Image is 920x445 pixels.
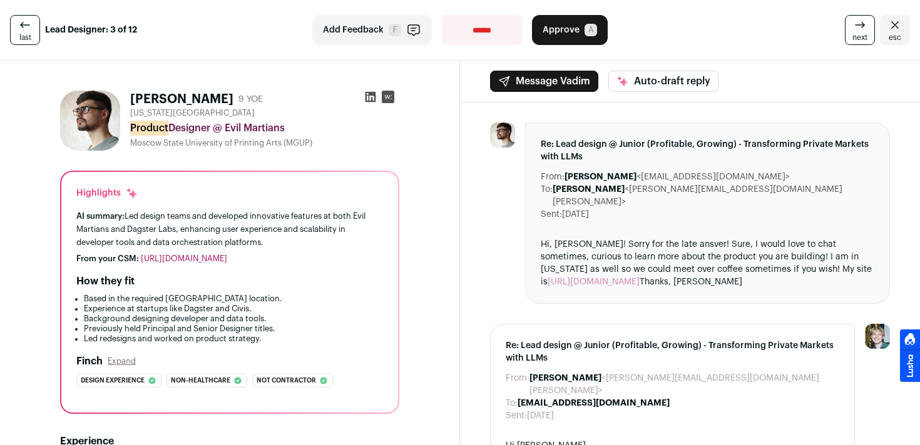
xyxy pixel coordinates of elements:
li: Based in the required [GEOGRAPHIC_DATA] location. [84,294,383,304]
button: Auto-draft reply [608,71,718,92]
strong: Lead Designer: 3 of 12 [45,24,137,36]
dt: Sent: [541,208,562,221]
a: next [845,15,875,45]
h2: Finch [76,354,103,369]
dt: From: [506,372,529,397]
div: Designer @ Evil Martians [130,121,399,136]
div: Highlights [76,187,138,199]
a: last [10,15,40,45]
button: Message Vadim [490,71,598,92]
span: F [389,24,401,36]
span: Design experience [81,374,145,387]
button: Approve A [532,15,608,45]
span: Re: Lead design @ Junior (Profitable, Growing) - Transforming Private Markets with LLMs [506,339,839,364]
dd: <[PERSON_NAME][EMAIL_ADDRESS][DOMAIN_NAME][PERSON_NAME]> [529,372,839,397]
img: 3641299d339e753894393c6b8877b57935f39fc6fbb3dda68345d5209e1a73c5.jpg [490,122,515,147]
span: Add Feedback [323,24,384,36]
a: [URL][DOMAIN_NAME] [141,254,227,262]
dt: To: [541,183,553,208]
div: 9 YOE [238,93,263,106]
span: Not contractor [257,374,316,387]
div: Led design teams and developed innovative features at both Evil Martians and Dagster Labs, enhanc... [76,209,383,249]
button: Add Feedback F [312,15,432,45]
b: [PERSON_NAME] [553,185,625,194]
div: Hi, [PERSON_NAME]! Sorry for the late ansver! Sure, I would love to chat sometimes, curious to le... [541,238,874,288]
span: [US_STATE][GEOGRAPHIC_DATA] [130,108,255,118]
span: A [585,24,597,36]
b: [EMAIL_ADDRESS][DOMAIN_NAME] [518,399,670,407]
li: Background designing developer and data tools. [84,314,383,324]
span: AI summary: [76,212,125,220]
h2: How they fit [76,274,135,289]
span: next [852,32,867,42]
mark: Product [130,121,168,136]
dt: Sent: [506,409,527,422]
dd: [DATE] [562,208,589,221]
a: Close [880,15,910,45]
li: Previously held Principal and Senior Designer titles. [84,324,383,334]
dt: From: [541,171,565,183]
dd: <[EMAIL_ADDRESS][DOMAIN_NAME]> [565,171,790,183]
b: [PERSON_NAME] [529,374,601,382]
a: [URL][DOMAIN_NAME] [548,277,640,286]
span: esc [889,32,901,42]
li: Experience at startups like Dagster and Civis. [84,304,383,314]
span: Re: Lead design @ Junior (Profitable, Growing) - Transforming Private Markets with LLMs [541,138,874,163]
span: last [19,32,31,42]
span: From your CSM: [76,254,139,262]
dt: To: [506,397,518,409]
dd: <[PERSON_NAME][EMAIL_ADDRESS][DOMAIN_NAME][PERSON_NAME]> [553,183,874,208]
dd: [DATE] [527,409,554,422]
span: Approve [543,24,580,36]
img: 6494470-medium_jpg [865,324,890,349]
li: Led redesigns and worked on product strategy. [84,334,383,344]
h1: [PERSON_NAME] [130,91,233,108]
img: 3641299d339e753894393c6b8877b57935f39fc6fbb3dda68345d5209e1a73c5.jpg [60,91,120,151]
button: Expand [108,356,136,366]
div: Moscow State University of Printing Arts (MGUP) [130,138,399,148]
span: Non-healthcare [171,374,230,387]
b: [PERSON_NAME] [565,172,636,181]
